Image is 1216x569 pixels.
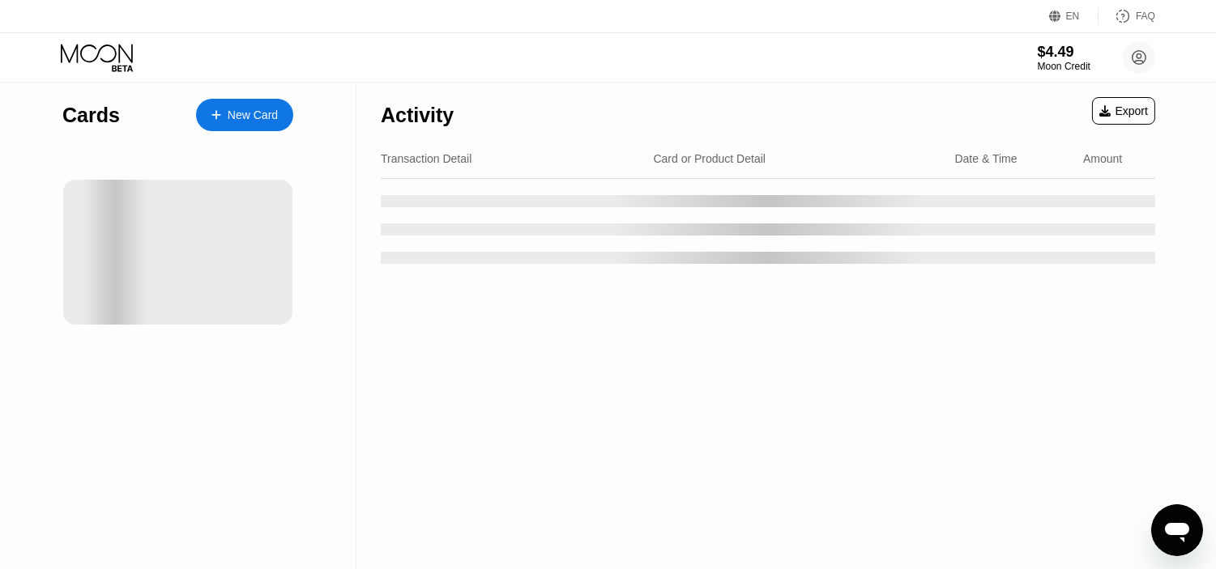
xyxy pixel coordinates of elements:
[381,152,471,165] div: Transaction Detail
[1066,11,1080,22] div: EN
[1136,11,1155,22] div: FAQ
[62,104,120,127] div: Cards
[1038,61,1090,72] div: Moon Credit
[1099,8,1155,24] div: FAQ
[955,152,1018,165] div: Date & Time
[1099,104,1148,117] div: Export
[1049,8,1099,24] div: EN
[196,99,293,131] div: New Card
[381,104,454,127] div: Activity
[228,108,278,122] div: New Card
[1092,97,1155,125] div: Export
[1038,44,1090,61] div: $4.49
[653,152,766,165] div: Card or Product Detail
[1038,44,1090,72] div: $4.49Moon Credit
[1151,504,1203,556] iframe: Button to launch messaging window
[1083,152,1122,165] div: Amount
